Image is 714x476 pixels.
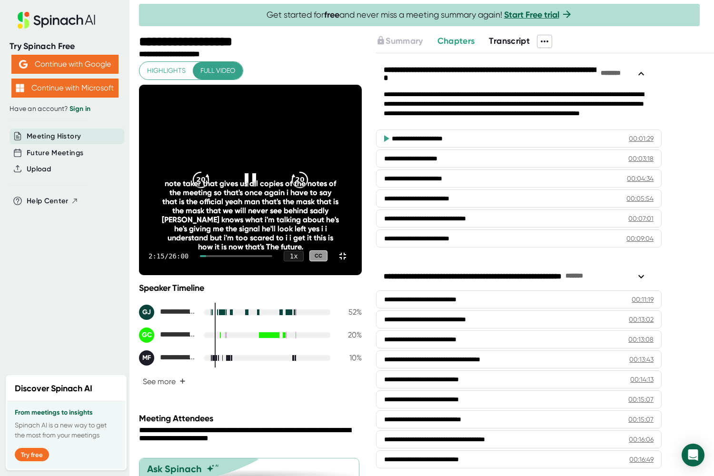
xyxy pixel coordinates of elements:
span: Highlights [147,65,186,77]
div: GJ [139,305,154,320]
a: Start Free trial [504,10,559,20]
button: Transcript [489,35,530,48]
button: Chapters [437,35,475,48]
button: Full video [193,62,243,79]
h3: From meetings to insights [15,409,118,416]
div: 00:04:34 [627,174,654,183]
button: Meeting History [27,131,81,142]
div: 2:15 / 26:00 [149,252,188,260]
button: Upload [27,164,51,175]
div: Have an account? [10,105,120,113]
div: 00:11:19 [632,295,654,304]
span: + [179,377,186,385]
div: 00:01:29 [629,134,654,143]
div: 00:14:13 [630,375,654,384]
p: Spinach AI is a new way to get the most from your meetings [15,420,118,440]
div: 10 % [338,353,362,362]
button: Try free [15,448,49,461]
div: 00:03:18 [628,154,654,163]
button: Continue with Microsoft [11,79,119,98]
div: Ask Spinach [147,463,202,475]
span: Help Center [27,196,69,207]
div: 00:13:02 [629,315,654,324]
div: Upgrade to access [376,35,437,48]
button: Highlights [139,62,193,79]
div: 52 % [338,307,362,317]
img: Aehbyd4JwY73AAAAAElFTkSuQmCC [19,60,28,69]
div: MF [139,350,154,366]
div: Guy McCardle, Jr. [139,305,196,320]
div: Try Spinach Free [10,41,120,52]
button: See more+ [139,373,189,390]
span: Full video [200,65,235,77]
button: Help Center [27,196,79,207]
div: 20 % [338,330,362,339]
div: Speaker Timeline [139,283,362,293]
span: Get started for and never miss a meeting summary again! [267,10,573,20]
div: 00:05:54 [626,194,654,203]
div: GC [139,327,154,343]
div: 1 x [284,251,304,261]
span: Chapters [437,36,475,46]
div: 00:15:07 [628,395,654,404]
button: Summary [376,35,423,48]
div: 00:16:06 [629,435,654,444]
div: Meeting Attendees [139,413,364,424]
div: 00:16:49 [629,455,654,464]
h2: Discover Spinach AI [15,382,92,395]
div: note taker that gives us all copies of the notes of the meeting so that's once again i have to sa... [161,179,340,251]
div: Open Intercom Messenger [682,444,704,466]
button: Continue with Google [11,55,119,74]
div: 00:07:01 [628,214,654,223]
div: 00:13:08 [628,335,654,344]
div: 00:09:04 [626,234,654,243]
button: Future Meetings [27,148,83,159]
span: Summary [386,36,423,46]
a: Sign in [69,105,90,113]
div: 00:13:43 [629,355,654,364]
b: free [324,10,339,20]
div: CC [309,250,327,261]
div: 00:15:07 [628,415,654,424]
span: Transcript [489,36,530,46]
